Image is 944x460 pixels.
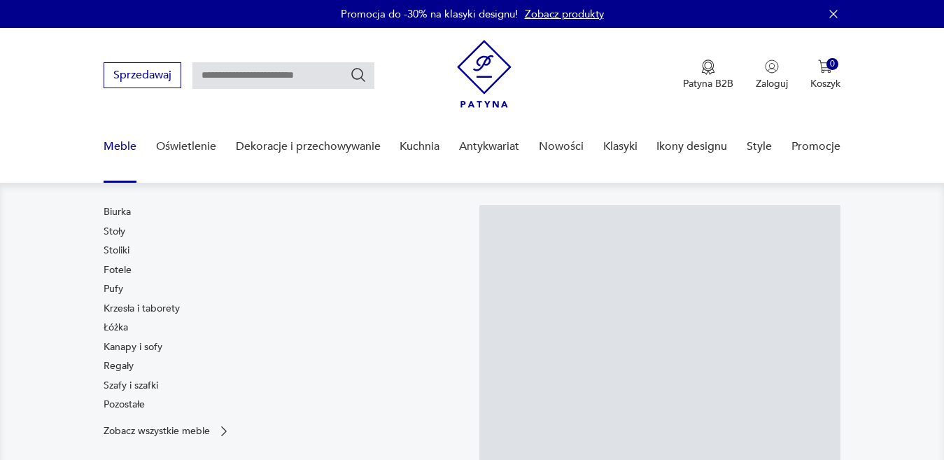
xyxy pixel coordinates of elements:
a: Stoły [104,225,125,239]
a: Zobacz produkty [525,7,604,21]
img: Ikonka użytkownika [765,60,779,74]
p: Promocja do -30% na klasyki designu! [341,7,518,21]
p: Zaloguj [756,77,788,90]
div: 0 [826,58,838,70]
a: Kanapy i sofy [104,340,162,354]
a: Ikony designu [656,120,727,174]
a: Kuchnia [400,120,439,174]
a: Promocje [791,120,840,174]
a: Łóżka [104,321,128,335]
button: Szukaj [350,67,367,83]
button: Zaloguj [756,60,788,90]
a: Fotele [104,263,132,277]
a: Style [747,120,772,174]
a: Klasyki [603,120,637,174]
a: Ikona medaluPatyna B2B [683,60,733,90]
a: Regały [104,359,134,373]
p: Koszyk [810,77,840,90]
p: Zobacz wszystkie meble [104,426,210,435]
a: Meble [104,120,136,174]
a: Krzesła i taborety [104,302,180,316]
a: Antykwariat [459,120,519,174]
img: Ikona koszyka [818,60,832,74]
p: Patyna B2B [683,77,733,90]
a: Pufy [104,282,123,296]
a: Nowości [539,120,584,174]
a: Szafy i szafki [104,379,158,393]
a: Oświetlenie [156,120,216,174]
img: Ikona medalu [701,60,715,75]
a: Dekoracje i przechowywanie [236,120,381,174]
a: Sprzedawaj [104,71,181,81]
a: Pozostałe [104,398,145,412]
a: Zobacz wszystkie meble [104,424,231,438]
button: 0Koszyk [810,60,840,90]
a: Stoliki [104,244,129,258]
a: Biurka [104,205,131,219]
img: Patyna - sklep z meblami i dekoracjami vintage [457,40,512,108]
button: Patyna B2B [683,60,733,90]
button: Sprzedawaj [104,62,181,88]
